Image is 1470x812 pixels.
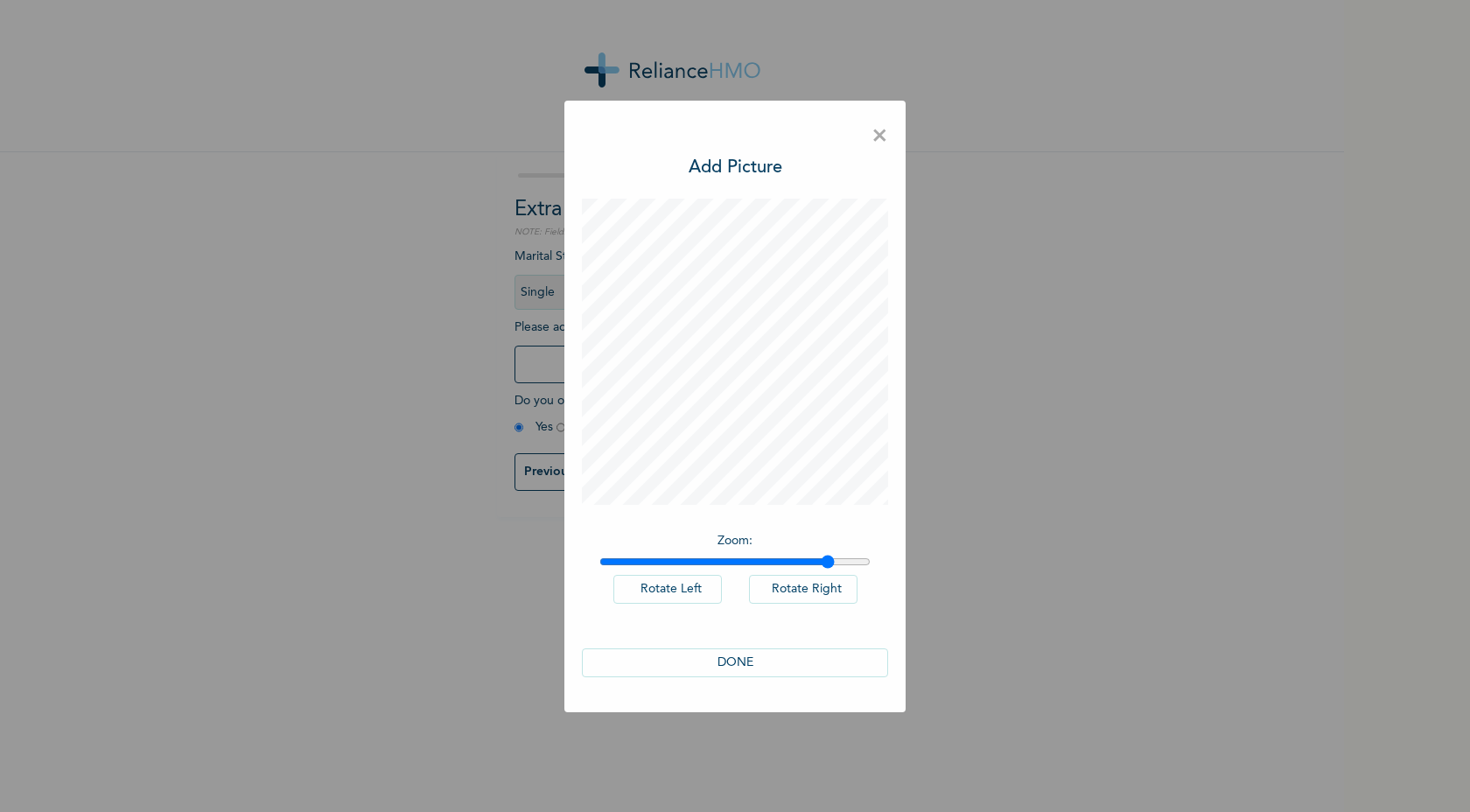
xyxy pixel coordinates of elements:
span: Please add a recent Passport Photograph [514,321,829,392]
button: Rotate Right [749,575,857,604]
p: Zoom : [599,532,871,550]
h3: Add Picture [689,155,782,181]
span: × [871,118,888,155]
button: DONE [582,648,888,677]
button: Rotate Left [613,575,722,604]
